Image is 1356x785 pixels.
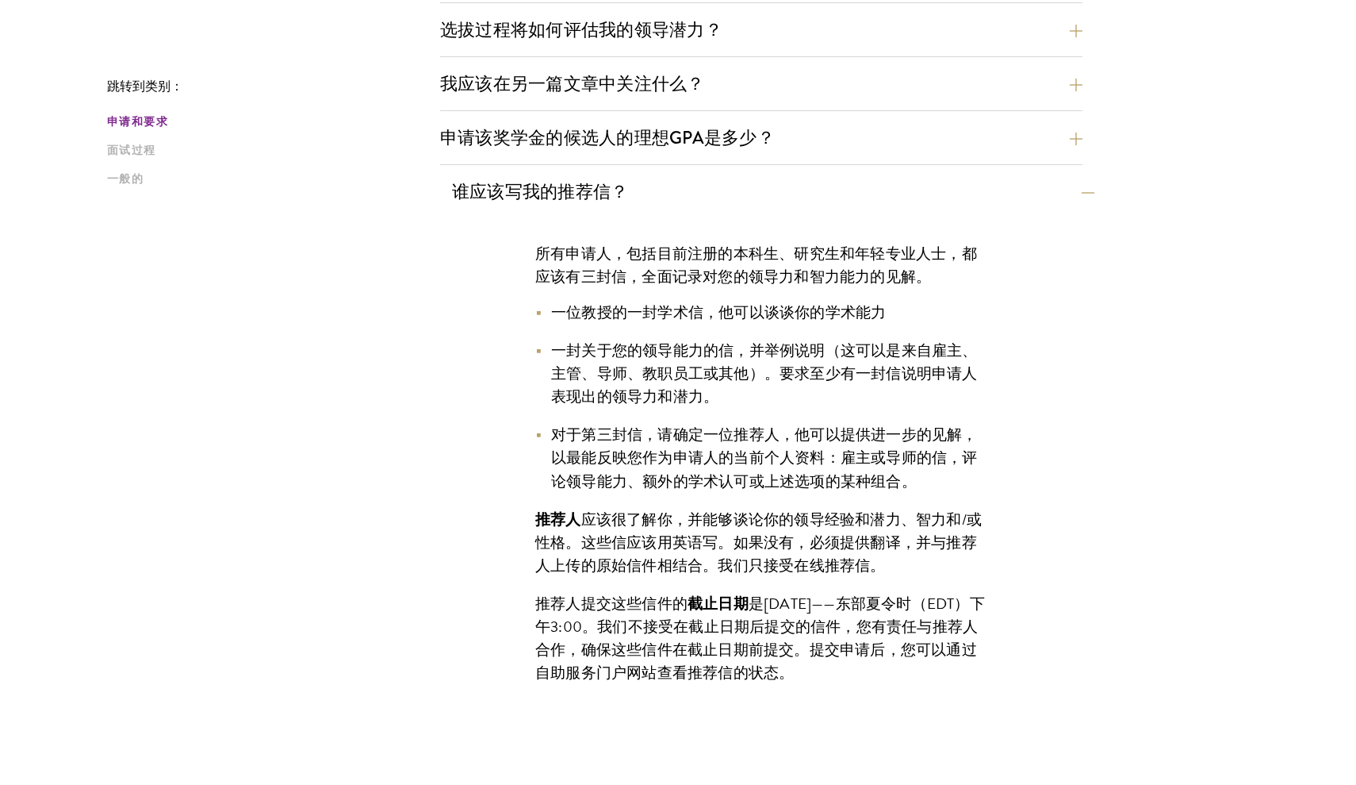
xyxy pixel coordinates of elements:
span: 见解 [886,265,916,288]
span: 和智力能力的 [794,265,885,288]
span: 对于第三封信，请确定一位推荐人，他可以提供进一步的见解，以最能反映您作为申请人的当前个人资料：雇主或导师的信，评论领导 [551,423,978,492]
span: ，都 [946,242,976,265]
span: 一封信说明申请人表现出的领导力和潜力。 [551,362,978,408]
span: 我们不接受在截止日期后提交的信件，您有责任与推荐人合作，确保这些信件在截止日期前提交。提交申请后，您可以通过自助服务门户网站查看推荐信的状态。 [535,615,978,684]
span: 能力、 [597,470,643,493]
span: 一封关于您的领导能力的信，并举例说明（这可以是来自雇主、主管、导师、教职员工或其他）。要求 [551,339,978,385]
span: 推荐人提交这些信件的 [535,592,688,615]
p: 跳转到类别： [107,79,440,94]
button: 选拔过程将如何评估我的领导潜力？ [440,12,1082,48]
a: 申请和要求 [107,114,431,130]
span: 推荐人 [535,508,581,531]
span: 和年轻专业人士 [840,242,946,265]
span: 额外的学术认可或上述选项的某种组合。 [642,470,917,493]
span: ，全面记录对您的领导力 [626,265,794,288]
button: 谁应该写我的推荐信？ [452,174,1094,210]
button: 申请该奖学金的候选人的理想GPA是多少？ [440,120,1082,156]
a: 面试过程 [107,142,431,159]
span: 至少有 [810,362,856,385]
span: 应该有 [535,265,581,288]
button: 我应该在另一篇文章中关注什么？ [440,66,1082,102]
span: 应该很了解你，并能够谈论你的领导经验和潜力、智力和/或性格。这些信应该用英语写。如果没有，必须提供翻译，并与推荐人上传的原始信件相结合。我们只接受在线推荐信。 [535,508,982,577]
span: 所有申请人，包括目前注册的本科生、研究生 [535,242,840,265]
span: 一位教授的一封学术信，他可以谈谈你的学术能力 [551,301,886,324]
span: 。 [916,265,931,288]
a: 一般的 [107,171,431,187]
span: 是[DATE]——东部夏令时（EDT）下午3:00。 [535,592,985,638]
span: 三封信 [581,265,627,288]
span: 截止日期 [688,592,749,615]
